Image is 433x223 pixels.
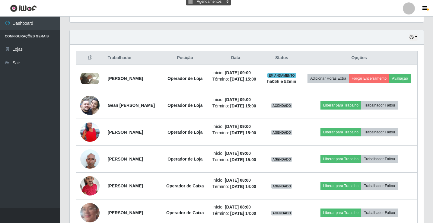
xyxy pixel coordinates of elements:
[320,209,361,217] button: Liberar para Trabalho
[212,97,259,103] li: Início:
[80,115,100,149] img: 1743897152803.jpeg
[230,104,256,108] time: [DATE] 15:00
[80,146,100,172] img: 1737056523425.jpeg
[271,157,292,162] span: AGENDADO
[166,183,204,188] strong: Operador de Caixa
[212,177,259,183] li: Início:
[108,103,155,108] strong: Gean [PERSON_NAME]
[212,123,259,130] li: Início:
[10,5,37,12] img: CoreUI Logo
[230,184,256,189] time: [DATE] 14:00
[225,205,251,209] time: [DATE] 08:00
[230,157,256,162] time: [DATE] 15:00
[212,183,259,190] li: Término:
[167,157,202,161] strong: Operador de Loja
[225,124,251,129] time: [DATE] 09:00
[108,76,143,81] strong: [PERSON_NAME]
[108,130,143,135] strong: [PERSON_NAME]
[230,77,256,81] time: [DATE] 15:00
[307,74,349,83] button: Adicionar Horas Extra
[230,130,256,135] time: [DATE] 15:00
[108,157,143,161] strong: [PERSON_NAME]
[225,70,251,75] time: [DATE] 09:00
[389,74,411,83] button: Avaliação
[167,76,202,81] strong: Operador de Loja
[212,70,259,76] li: Início:
[349,74,389,83] button: Forçar Encerramento
[271,211,292,215] span: AGENDADO
[225,97,251,102] time: [DATE] 09:00
[80,173,100,199] img: 1741826148632.jpeg
[212,103,259,109] li: Término:
[271,184,292,189] span: AGENDADO
[267,79,296,84] strong: há 05 h e 52 min
[361,182,398,190] button: Trabalhador Faltou
[230,211,256,216] time: [DATE] 14:00
[320,182,361,190] button: Liberar para Trabalho
[212,210,259,217] li: Término:
[167,130,202,135] strong: Operador de Loja
[161,51,209,65] th: Posição
[108,183,143,188] strong: [PERSON_NAME]
[167,103,202,108] strong: Operador de Loja
[263,51,301,65] th: Status
[301,51,417,65] th: Opções
[271,103,292,108] span: AGENDADO
[209,51,263,65] th: Data
[361,155,398,163] button: Trabalhador Faltou
[320,128,361,136] button: Liberar para Trabalho
[361,101,398,110] button: Trabalhador Faltou
[225,151,251,156] time: [DATE] 09:00
[271,130,292,135] span: AGENDADO
[104,51,161,65] th: Trabalhador
[212,130,259,136] li: Término:
[225,178,251,183] time: [DATE] 08:00
[212,204,259,210] li: Início:
[212,150,259,157] li: Início:
[361,128,398,136] button: Trabalhador Faltou
[361,209,398,217] button: Trabalhador Faltou
[166,210,204,215] strong: Operador de Caixa
[80,88,100,123] img: 1652876774989.jpeg
[320,155,361,163] button: Liberar para Trabalho
[212,157,259,163] li: Término:
[212,76,259,82] li: Término:
[108,210,143,215] strong: [PERSON_NAME]
[80,73,100,84] img: 1757146664616.jpeg
[320,101,361,110] button: Liberar para Trabalho
[267,73,296,78] span: EM ANDAMENTO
